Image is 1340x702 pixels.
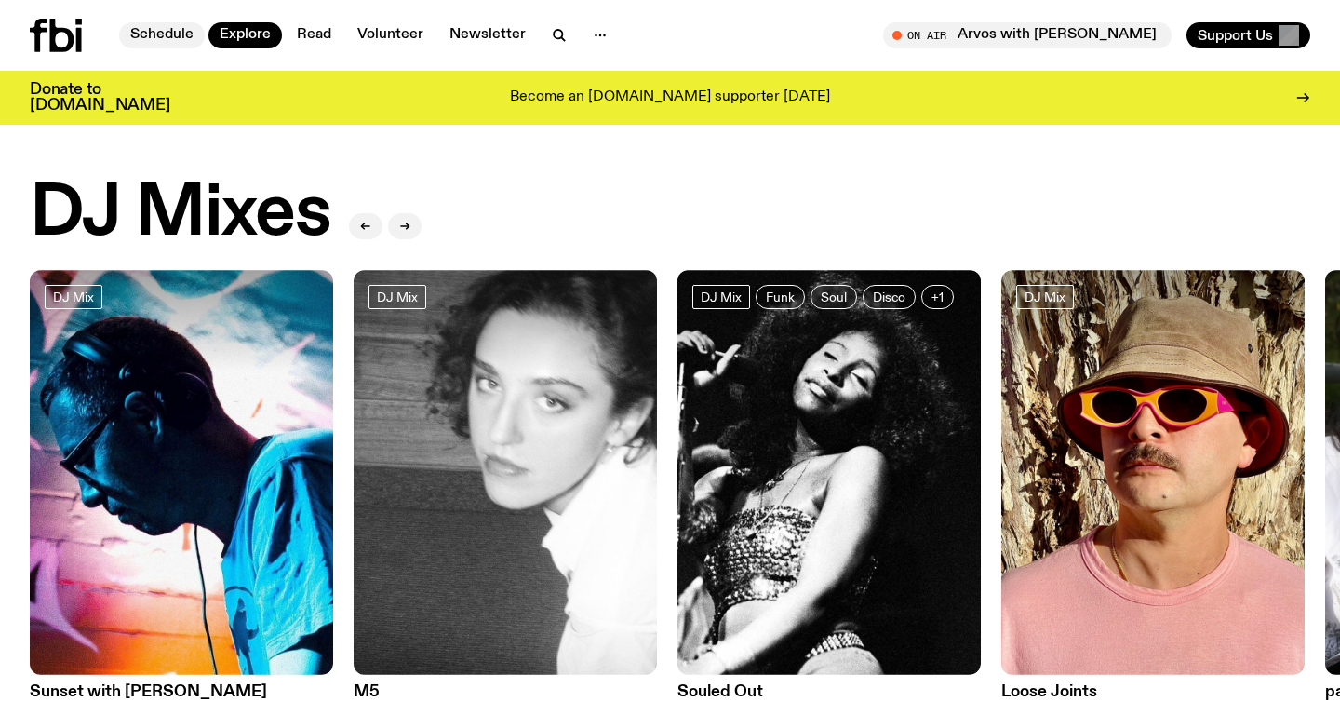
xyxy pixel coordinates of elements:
[1198,27,1273,44] span: Support Us
[1186,22,1310,48] button: Support Us
[354,270,657,675] img: A black and white photo of Lilly wearing a white blouse and looking up at the camera.
[30,179,330,250] h2: DJ Mixes
[30,82,170,114] h3: Donate to [DOMAIN_NAME]
[756,285,805,309] a: Funk
[45,285,102,309] a: DJ Mix
[30,684,333,700] h3: Sunset with [PERSON_NAME]
[30,270,333,675] img: Simon Caldwell stands side on, looking downwards. He has headphones on. Behind him is a brightly ...
[931,290,944,304] span: +1
[119,22,205,48] a: Schedule
[53,290,94,304] span: DJ Mix
[921,285,954,309] button: +1
[701,290,742,304] span: DJ Mix
[510,89,830,106] p: Become an [DOMAIN_NAME] supporter [DATE]
[811,285,857,309] a: Soul
[677,684,981,700] h3: Souled Out
[692,285,750,309] a: DJ Mix
[821,290,847,304] span: Soul
[883,22,1172,48] button: On AirArvos with [PERSON_NAME]
[368,285,426,309] a: DJ Mix
[766,290,795,304] span: Funk
[346,22,435,48] a: Volunteer
[286,22,342,48] a: Read
[1001,270,1305,675] img: Tyson stands in front of a paperbark tree wearing orange sunglasses, a suede bucket hat and a pin...
[438,22,537,48] a: Newsletter
[1025,290,1065,304] span: DJ Mix
[377,290,418,304] span: DJ Mix
[873,290,905,304] span: Disco
[1016,285,1074,309] a: DJ Mix
[208,22,282,48] a: Explore
[354,684,657,700] h3: M5
[863,285,916,309] a: Disco
[1001,684,1305,700] h3: Loose Joints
